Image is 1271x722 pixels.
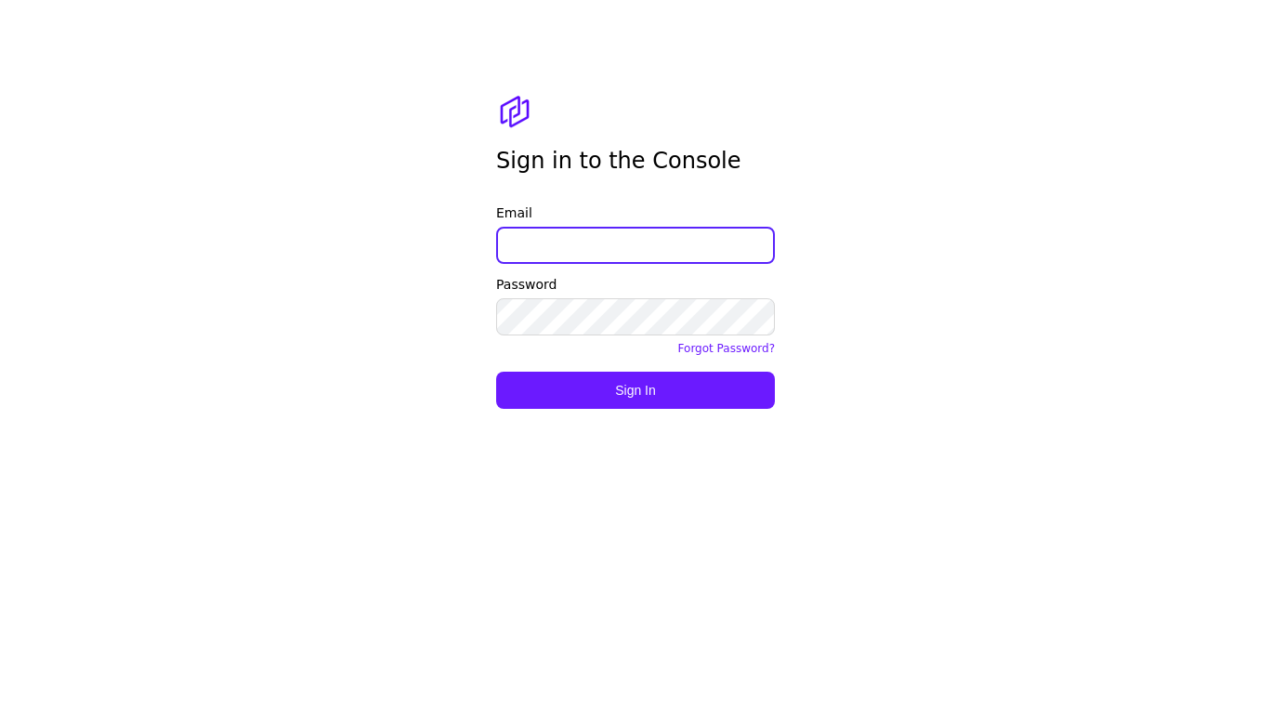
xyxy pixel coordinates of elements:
[496,275,775,295] label: Password
[496,203,775,223] label: Email
[496,93,533,130] img: Transmit.Live
[496,137,775,192] div: Sign in to the Console
[678,342,775,355] a: Forgot Password?
[496,372,775,409] button: Sign In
